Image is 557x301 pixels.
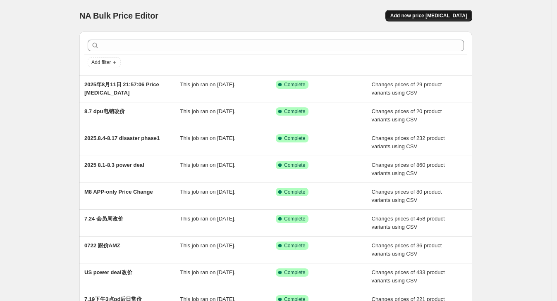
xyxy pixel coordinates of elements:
span: This job ran on [DATE]. [180,162,236,168]
span: Complete [284,189,305,195]
span: Complete [284,135,305,142]
span: NA Bulk Price Editor [79,11,158,20]
span: 0722 跟价AMZ [84,242,120,249]
span: Complete [284,242,305,249]
span: M8 APP-only Price Change [84,189,153,195]
span: Changes prices of 29 product variants using CSV [372,81,442,96]
span: This job ran on [DATE]. [180,108,236,114]
span: This job ran on [DATE]. [180,135,236,141]
span: 2025 8.1-8.3 power deal [84,162,144,168]
span: This job ran on [DATE]. [180,81,236,88]
span: Changes prices of 860 product variants using CSV [372,162,445,176]
button: Add filter [88,57,121,67]
span: 2025年8月11日 21:57:06 Price [MEDICAL_DATA] [84,81,159,96]
span: US power deal改价 [84,269,132,275]
span: Changes prices of 80 product variants using CSV [372,189,442,203]
span: Complete [284,162,305,168]
span: Changes prices of 20 product variants using CSV [372,108,442,123]
button: Add new price [MEDICAL_DATA] [385,10,472,21]
span: Complete [284,269,305,276]
span: Changes prices of 232 product variants using CSV [372,135,445,149]
span: This job ran on [DATE]. [180,216,236,222]
span: 2025.8.4-8.17 disaster phase1 [84,135,160,141]
span: This job ran on [DATE]. [180,269,236,275]
span: Complete [284,216,305,222]
span: Add filter [91,59,111,66]
span: Changes prices of 433 product variants using CSV [372,269,445,284]
span: Changes prices of 458 product variants using CSV [372,216,445,230]
span: Changes prices of 36 product variants using CSV [372,242,442,257]
span: 7.24 会员周改价 [84,216,123,222]
span: Complete [284,81,305,88]
span: This job ran on [DATE]. [180,189,236,195]
span: Add new price [MEDICAL_DATA] [390,12,467,19]
span: Complete [284,108,305,115]
span: 8.7 dpu电销改价 [84,108,125,114]
span: This job ran on [DATE]. [180,242,236,249]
